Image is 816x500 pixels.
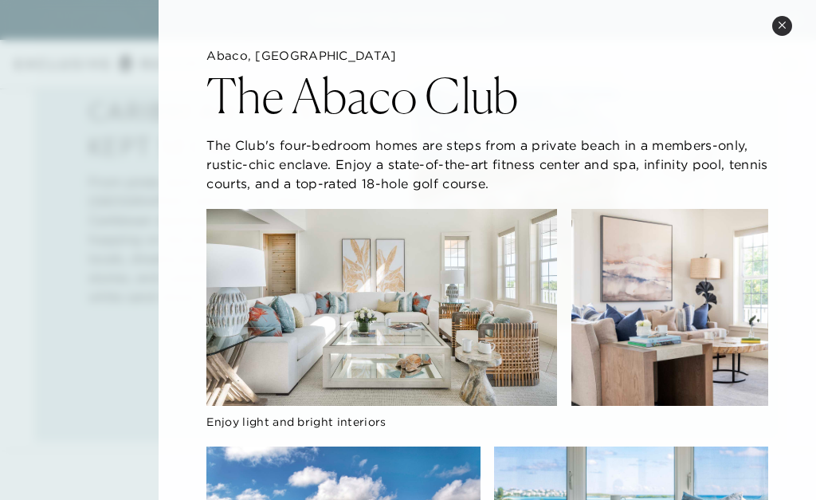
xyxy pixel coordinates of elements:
[206,72,519,120] h2: The Abaco Club
[206,48,768,64] h5: Abaco, [GEOGRAPHIC_DATA]
[800,484,816,500] iframe: Qualified Messenger
[206,136,768,193] p: The Club's four-bedroom homes are steps from a private beach in a members-only, rustic-chic encla...
[206,209,557,406] img: The living room at The Abaco Club Exclusive Resort property, featuring a white sectional sofa ado...
[206,415,386,429] span: Enjoy light and bright interiors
